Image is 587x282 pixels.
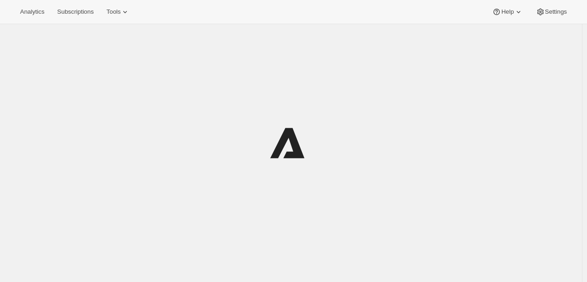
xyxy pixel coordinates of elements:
[20,8,44,16] span: Analytics
[52,5,99,18] button: Subscriptions
[57,8,94,16] span: Subscriptions
[106,8,121,16] span: Tools
[487,5,528,18] button: Help
[501,8,514,16] span: Help
[101,5,135,18] button: Tools
[15,5,50,18] button: Analytics
[530,5,572,18] button: Settings
[545,8,567,16] span: Settings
